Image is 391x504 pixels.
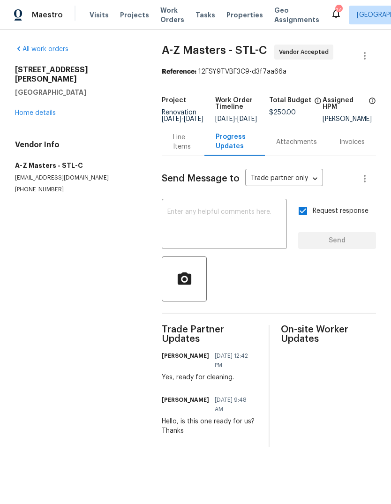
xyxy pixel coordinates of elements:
[162,116,181,122] span: [DATE]
[162,45,267,56] span: A-Z Masters - STL-C
[313,206,368,216] span: Request response
[184,116,203,122] span: [DATE]
[162,417,257,436] div: Hello, is this one ready for us? Thanks
[162,116,203,122] span: -
[15,46,68,53] a: All work orders
[323,97,366,110] h5: Assigned HPM
[314,97,322,109] span: The total cost of line items that have been proposed by Opendoor. This sum includes line items th...
[215,395,251,414] span: [DATE] 9:48 AM
[215,116,235,122] span: [DATE]
[15,174,139,182] p: [EMAIL_ADDRESS][DOMAIN_NAME]
[245,171,323,187] div: Trade partner only
[215,116,257,122] span: -
[269,97,311,104] h5: Total Budget
[323,116,376,122] div: [PERSON_NAME]
[279,47,332,57] span: Vendor Accepted
[162,174,240,183] span: Send Message to
[274,6,319,24] span: Geo Assignments
[335,6,342,15] div: 24
[215,97,269,110] h5: Work Order Timeline
[237,116,257,122] span: [DATE]
[339,137,365,147] div: Invoices
[216,132,254,151] div: Progress Updates
[368,97,376,116] span: The hpm assigned to this work order.
[160,6,184,24] span: Work Orders
[162,351,209,361] h6: [PERSON_NAME]
[162,373,257,382] div: Yes, ready for cleaning.
[162,109,203,122] span: Renovation
[215,351,251,370] span: [DATE] 12:42 PM
[90,10,109,20] span: Visits
[162,97,186,104] h5: Project
[269,109,296,116] span: $250.00
[195,12,215,18] span: Tasks
[276,137,317,147] div: Attachments
[226,10,263,20] span: Properties
[173,133,193,151] div: Line Items
[15,110,56,116] a: Home details
[15,140,139,150] h4: Vendor Info
[15,161,139,170] h5: A-Z Masters - STL-C
[162,68,196,75] b: Reference:
[162,395,209,405] h6: [PERSON_NAME]
[32,10,63,20] span: Maestro
[162,325,257,344] span: Trade Partner Updates
[15,88,139,97] h5: [GEOGRAPHIC_DATA]
[120,10,149,20] span: Projects
[162,67,376,76] div: 12FSY9TVBF3C9-d3f7aa66a
[15,186,139,194] p: [PHONE_NUMBER]
[15,65,139,84] h2: [STREET_ADDRESS][PERSON_NAME]
[281,325,376,344] span: On-site Worker Updates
